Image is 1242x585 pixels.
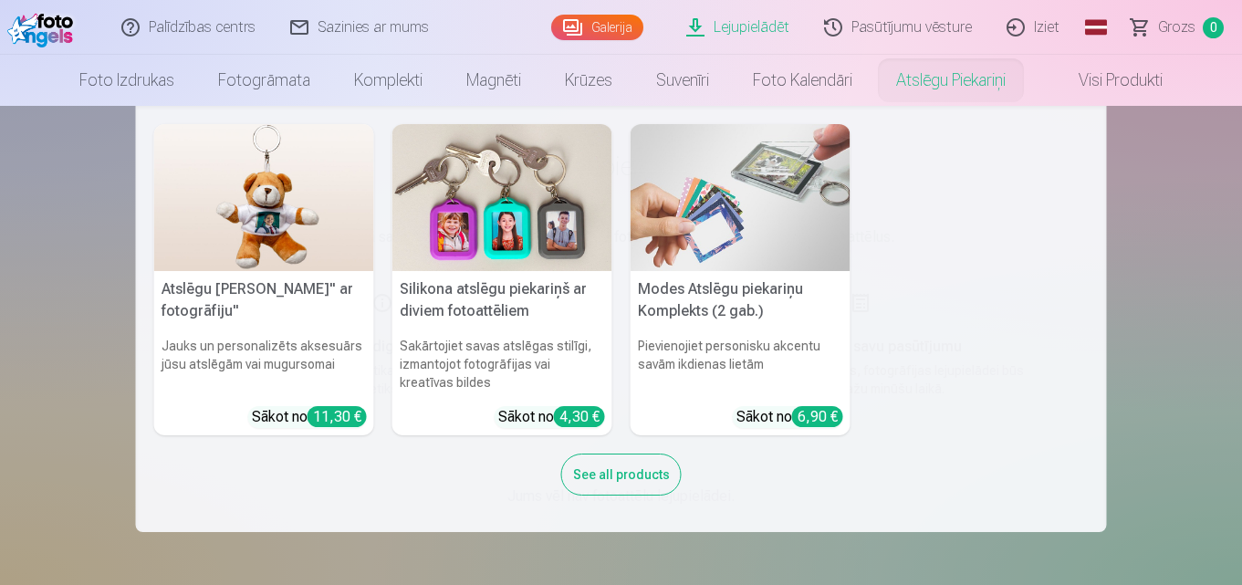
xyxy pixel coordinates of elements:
[551,15,643,40] a: Galerija
[792,406,843,427] div: 6,90 €
[561,454,682,496] div: See all products
[736,406,843,428] div: Sākot no
[874,55,1028,106] a: Atslēgu piekariņi
[392,124,612,271] img: Silikona atslēgu piekariņš ar diviem fotoattēliem
[561,464,682,483] a: See all products
[154,271,374,329] h5: Atslēgu [PERSON_NAME]" ar fotogrāfiju"
[154,124,374,271] img: Atslēgu piekariņš Lācītis" ar fotogrāfiju"
[631,124,851,435] a: Modes Atslēgu piekariņu Komplekts (2 gab.)Modes Atslēgu piekariņu Komplekts (2 gab.)Pievienojiet ...
[631,271,851,329] h5: Modes Atslēgu piekariņu Komplekts (2 gab.)
[7,7,79,47] img: /fa1
[392,124,612,435] a: Silikona atslēgu piekariņš ar diviem fotoattēliemSilikona atslēgu piekariņš ar diviem fotoattēlie...
[554,406,605,427] div: 4,30 €
[57,55,196,106] a: Foto izdrukas
[498,406,605,428] div: Sākot no
[252,406,367,428] div: Sākot no
[154,124,374,435] a: Atslēgu piekariņš Lācītis" ar fotogrāfiju"Atslēgu [PERSON_NAME]" ar fotogrāfiju"Jauks un personal...
[308,406,367,427] div: 11,30 €
[154,329,374,399] h6: Jauks un personalizēts aksesuārs jūsu atslēgām vai mugursomai
[1203,17,1224,38] span: 0
[444,55,543,106] a: Magnēti
[631,124,851,271] img: Modes Atslēgu piekariņu Komplekts (2 gab.)
[196,55,332,106] a: Fotogrāmata
[332,55,444,106] a: Komplekti
[392,271,612,329] h5: Silikona atslēgu piekariņš ar diviem fotoattēliem
[1158,16,1195,38] span: Grozs
[631,329,851,399] h6: Pievienojiet personisku akcentu savām ikdienas lietām
[392,329,612,399] h6: Sakārtojiet savas atslēgas stilīgi, izmantojot fotogrāfijas vai kreatīvas bildes
[634,55,731,106] a: Suvenīri
[543,55,634,106] a: Krūzes
[1028,55,1185,106] a: Visi produkti
[731,55,874,106] a: Foto kalendāri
